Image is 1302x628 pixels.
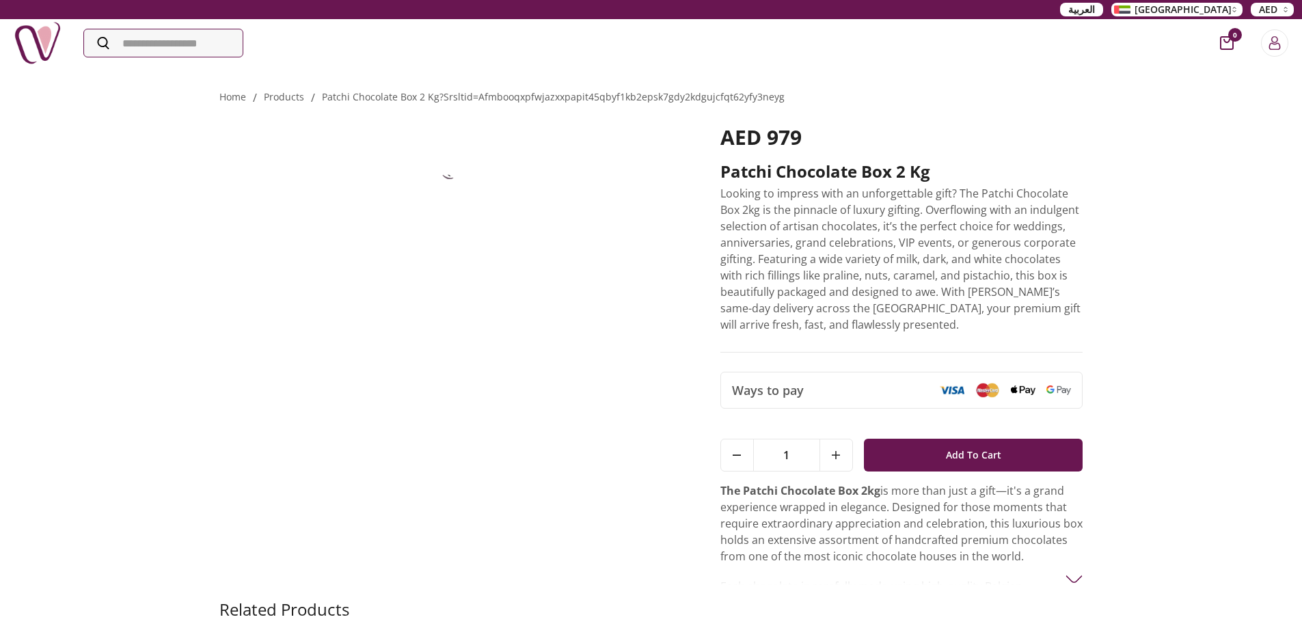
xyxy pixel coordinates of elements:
[1046,385,1071,395] img: Google Pay
[1251,3,1294,16] button: AED
[720,123,802,151] span: AED 979
[1228,28,1242,42] span: 0
[1011,385,1035,396] img: Apple Pay
[84,29,243,57] input: Search
[264,90,304,103] a: products
[720,185,1083,333] p: Looking to impress with an unforgettable gift? The Patchi Chocolate Box 2kg is the pinnacle of lu...
[1068,3,1095,16] span: العربية
[311,90,315,106] li: /
[720,483,880,498] strong: The Patchi Chocolate Box 2kg
[1261,29,1288,57] button: Login
[253,90,257,106] li: /
[1111,3,1243,16] button: [GEOGRAPHIC_DATA]
[732,381,804,400] span: Ways to pay
[946,443,1001,467] span: Add To Cart
[14,19,62,67] img: Nigwa-uae-gifts
[219,90,246,103] a: Home
[1220,36,1234,50] button: cart-button
[720,161,1083,182] h2: Patchi Chocolate Box 2 Kg
[416,125,485,193] img: Patchi Chocolate Box 2 Kg Gift for her Birthday gift chocolate gift
[975,383,1000,397] img: Mastercard
[720,482,1083,564] p: is more than just a gift—it's a grand experience wrapped in elegance. Designed for those moments ...
[1259,3,1277,16] span: AED
[1114,5,1130,14] img: Arabic_dztd3n.png
[1066,571,1083,588] img: arrow
[940,385,964,395] img: Visa
[864,439,1083,472] button: Add To Cart
[219,599,349,620] h2: Related Products
[322,90,785,103] a: patchi chocolate box 2 kg?srsltid=afmbooqxpfwjazxxpapit45qbyf1kb2epsk7gdy2kdgujcfqt62yfy3neyg
[754,439,819,471] span: 1
[1135,3,1232,16] span: [GEOGRAPHIC_DATA]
